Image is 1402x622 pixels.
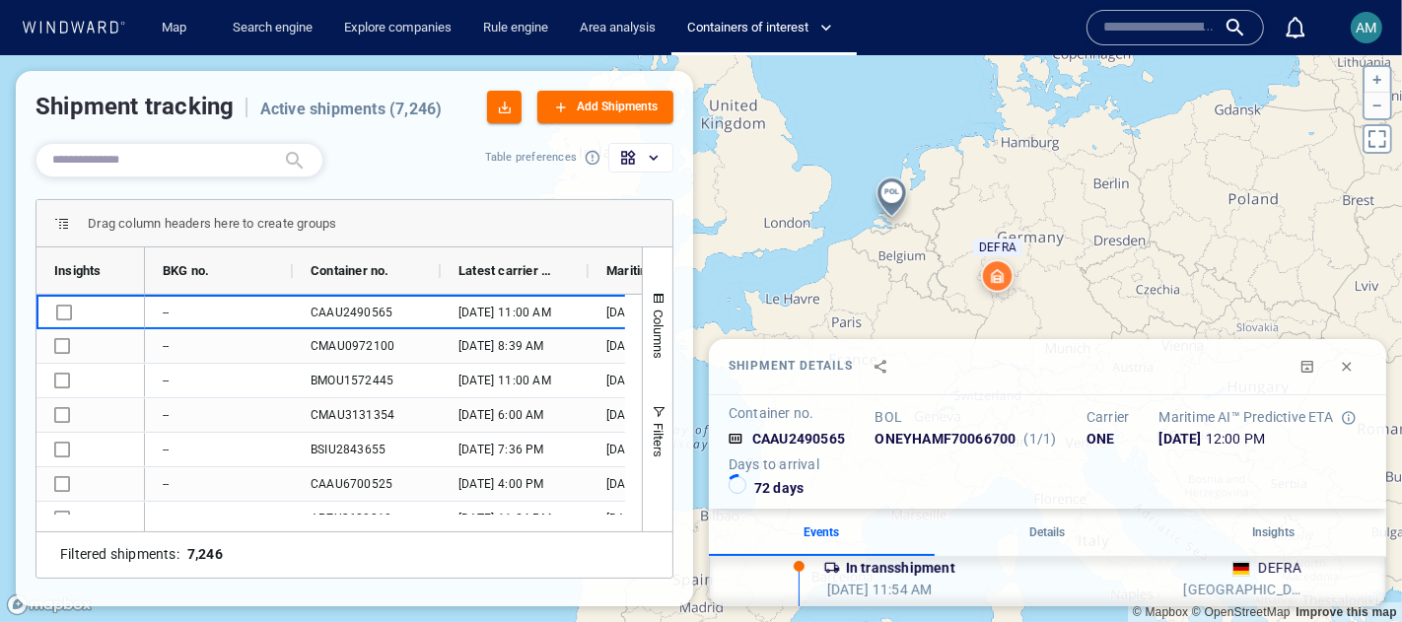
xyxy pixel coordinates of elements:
[36,329,145,364] div: Press SPACE to select this row.
[750,474,807,504] div: 72 days
[687,17,832,39] span: Containers of interest
[1159,407,1333,429] h6: Maritime AI™ Predictive ETA
[311,406,394,424] div: CMAU3131354
[729,403,845,425] h6: Container no.
[163,372,169,389] div: --
[1357,20,1377,35] span: AM
[606,304,642,321] span: [DATE]
[163,304,169,321] div: --
[721,523,923,541] p: Events
[36,364,145,398] div: Press SPACE to select this row.
[1183,580,1301,601] h6: [GEOGRAPHIC_DATA]
[946,523,1149,541] p: Details
[827,580,869,601] span: [DATE]
[1254,554,1305,584] div: DEFRA
[36,433,145,467] div: Press SPACE to select this row.
[498,510,551,527] span: 11:24 pm
[679,11,849,45] button: Containers of interest
[573,93,662,121] div: Add Shipments
[606,263,681,278] span: Maritime AI™ Predictive ETA
[458,372,494,389] span: [DATE]
[458,337,494,355] span: [DATE]
[606,406,642,424] span: [DATE]
[498,304,551,321] span: 11:00 am
[1133,605,1188,619] a: Mapbox
[1365,93,1390,118] button: Zoom out
[88,216,336,231] div: Row Groups
[1347,8,1386,47] button: AM
[311,510,391,527] div: APZU3680810
[163,406,169,424] div: --
[311,304,392,321] div: CAAU2490565
[36,295,145,329] div: Press SPACE to select this row.
[498,441,543,458] span: 7:36 pm
[311,263,389,278] span: Container no.
[871,425,1019,454] div: ONEYHAMF70066700
[458,263,555,278] span: Latest carrier ETD/ATD
[1087,429,1129,450] h6: ONE
[458,406,494,424] span: [DATE]
[36,467,145,502] div: Press SPACE to select this row.
[1232,561,1251,577] div: Germany
[311,441,386,458] div: BSIU2843655
[163,263,209,278] span: BKG no.
[537,91,673,123] button: Add Shipments
[311,372,393,389] div: BMOU1572445
[498,475,543,493] span: 4:00 pm
[498,372,551,389] span: 11:00 am
[846,558,955,580] h6: In transshipment
[311,475,392,493] div: CAAU6700525
[875,407,1056,429] h6: BOL
[873,580,933,601] span: 11:54 am
[146,11,209,45] button: Map
[475,11,556,45] a: Rule engine
[1296,605,1397,619] a: Map feedback
[498,337,543,355] span: 8:39 am
[458,510,494,527] span: [DATE]
[1318,533,1387,607] iframe: Chat
[163,510,169,527] div: --
[163,441,169,458] div: --
[485,150,577,166] p: Table preferences
[1172,523,1374,541] p: Insights
[1183,580,1301,601] div: Frankfurt
[606,441,642,458] span: [DATE]
[1087,407,1129,429] h6: Carrier
[311,337,394,355] div: CMAU0972100
[973,239,1022,256] div: DEFRA
[498,406,543,424] span: 6:00 am
[606,475,642,493] span: [DATE]
[729,359,853,373] span: Shipment details
[729,454,819,476] h6: Days to arrival
[458,475,494,493] span: [DATE]
[572,11,664,45] a: Area analysis
[234,91,259,122] h5: |
[458,441,494,458] span: [DATE]
[225,11,320,45] a: Search engine
[1192,605,1291,619] a: OpenStreetMap
[163,475,169,493] div: --
[606,510,642,527] span: [DATE]
[606,337,642,355] span: [DATE]
[163,337,169,355] div: --
[458,304,494,321] span: [DATE]
[35,91,234,122] h5: Shipment tracking
[187,546,223,562] h6: 7,246
[260,96,443,123] h6: Active shipments ( 7,246 )
[652,423,666,457] span: Filters
[36,502,145,536] div: Press SPACE to select this row.
[60,544,179,566] h6: Filtered shipments :
[652,310,666,359] span: Columns
[1327,347,1367,386] button: Close
[752,429,845,450] h6: CAAU2490565
[1159,429,1202,450] span: [DATE]
[336,11,459,45] a: Explore companies
[606,372,642,389] span: [DATE]
[88,216,336,231] span: Drag column headers here to create groups
[54,263,102,278] span: Insights
[154,11,201,45] a: Map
